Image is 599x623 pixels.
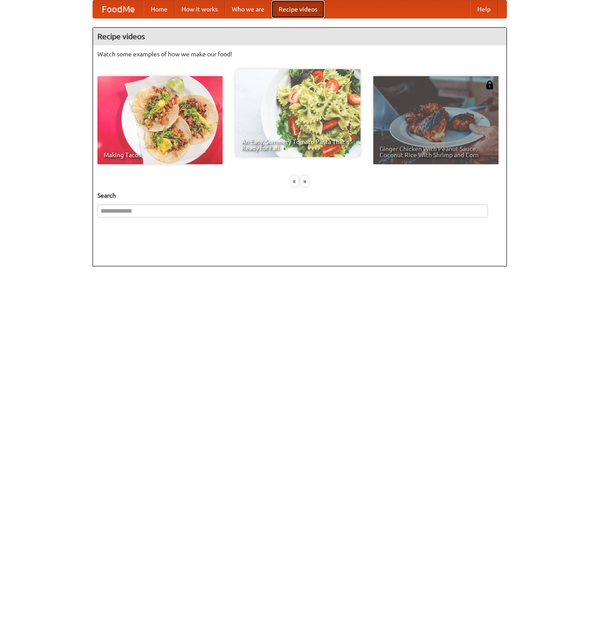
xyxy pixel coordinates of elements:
span: An Easy, Summery Tomato Pasta That's Ready for Fall [242,139,354,151]
a: How it works [175,0,225,18]
a: Making Tacos [97,76,223,164]
a: Help [470,0,498,18]
h4: Recipe videos [93,28,506,45]
img: 483408.png [485,81,494,89]
a: Who we are [225,0,272,18]
a: An Easy, Summery Tomato Pasta That's Ready for Fall [235,69,361,157]
a: Recipe videos [272,0,324,18]
h5: Search [97,191,502,200]
div: « [290,176,298,187]
a: FoodMe [93,0,144,18]
a: Home [144,0,175,18]
p: Watch some examples of how we make our food! [97,50,502,59]
span: Making Tacos [104,152,216,158]
div: » [301,176,309,187]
